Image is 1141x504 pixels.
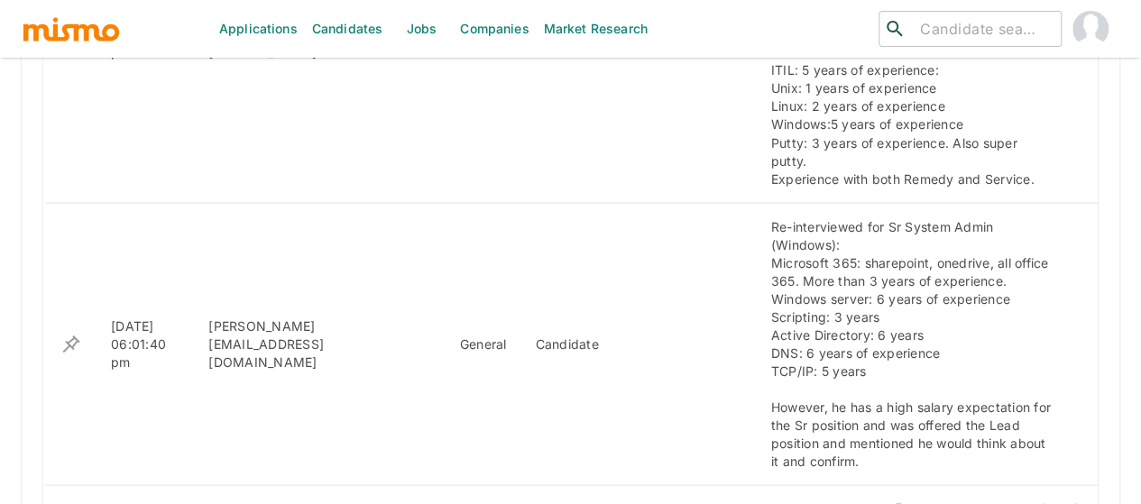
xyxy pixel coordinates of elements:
td: Candidate [520,203,756,485]
div: Re-interviewed for Sr System Admin (Windows): Microsoft 365: sharepoint, onedrive, all office 365... [771,218,1054,471]
td: General [446,203,521,485]
td: [PERSON_NAME][EMAIL_ADDRESS][DOMAIN_NAME] [194,203,378,485]
td: [DATE] 06:01:40 pm [97,203,194,485]
input: Candidate search [913,16,1054,41]
img: Maia Reyes [1072,11,1109,47]
img: logo [22,15,121,42]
